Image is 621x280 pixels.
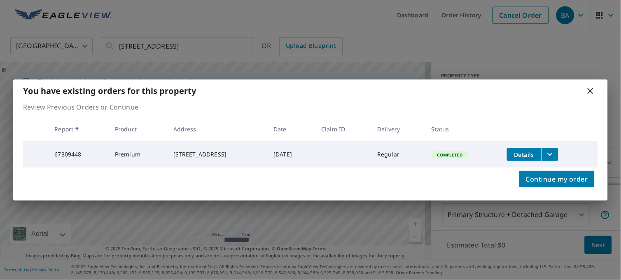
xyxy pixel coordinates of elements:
button: filesDropdownBtn-67309448 [542,148,558,161]
td: Premium [108,141,167,168]
span: Completed [432,152,467,158]
button: Continue my order [519,171,595,187]
span: Details [512,151,537,159]
td: [DATE] [267,141,315,168]
span: Continue my order [526,173,588,185]
th: Delivery [371,117,425,141]
div: [STREET_ADDRESS] [173,150,261,159]
b: You have existing orders for this property [23,85,196,96]
th: Report # [48,117,108,141]
th: Date [267,117,315,141]
td: Regular [371,141,425,168]
th: Status [425,117,500,141]
button: detailsBtn-67309448 [507,148,542,161]
p: Review Previous Orders or Continue [23,102,598,112]
th: Address [167,117,267,141]
th: Product [108,117,167,141]
th: Claim ID [315,117,371,141]
td: 67309448 [48,141,108,168]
